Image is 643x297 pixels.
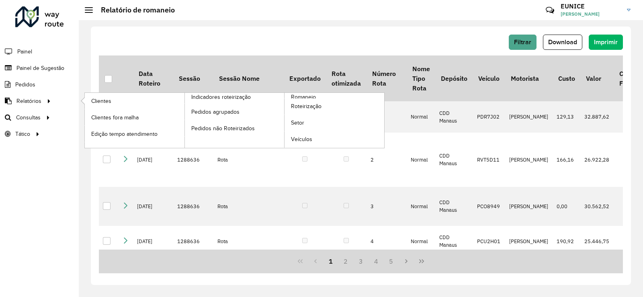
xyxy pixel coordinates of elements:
td: 1288636 [173,187,213,226]
th: Custo [553,55,580,101]
span: Veículos [291,135,312,143]
td: 1 [367,101,407,133]
th: Depósito [435,55,473,101]
span: Download [548,39,577,45]
td: Normal [407,101,435,133]
td: [PERSON_NAME] [505,133,553,187]
a: Contato Rápido [541,2,559,19]
td: [PERSON_NAME] [505,101,553,133]
span: Romaneio [291,93,316,101]
a: Edição tempo atendimento [85,126,184,142]
span: Pedidos [15,80,35,89]
td: RVT5D11 [473,133,505,187]
span: Consultas [16,113,41,122]
span: Clientes [91,97,111,105]
span: Edição tempo atendimento [91,130,158,138]
td: 26.922,28 [580,133,614,187]
td: CDD Manaus [435,101,473,133]
td: 25.446,75 [580,226,614,257]
button: 5 [384,254,399,269]
span: Filtrar [514,39,531,45]
td: 32.887,62 [580,101,614,133]
td: CDD Manaus [435,133,473,187]
td: 129,13 [553,101,580,133]
td: 190,92 [553,226,580,257]
td: [DATE] [133,226,173,257]
button: 2 [338,254,353,269]
span: Tático [15,130,30,138]
td: PDR7J02 [473,101,505,133]
h2: Relatório de romaneio [93,6,175,14]
td: Rota [213,133,284,187]
td: [DATE] [133,133,173,187]
span: Pedidos não Roteirizados [191,124,255,133]
th: Data Roteiro [133,55,173,101]
span: Setor [291,119,304,127]
span: Roteirização [291,102,321,111]
td: 1288636 [173,226,213,257]
td: 30.562,52 [580,187,614,226]
span: Painel de Sugestão [16,64,64,72]
a: Setor [285,115,384,131]
span: Painel [17,47,32,56]
th: Veículo [473,55,505,101]
span: Pedidos agrupados [191,108,240,116]
th: Sessão [173,55,213,101]
td: 4 [367,226,407,257]
a: Indicadores roteirização [85,93,285,148]
td: Normal [407,226,435,257]
td: PCU2H01 [473,226,505,257]
button: 3 [353,254,369,269]
span: Relatórios [16,97,41,105]
a: Roteirização [285,98,384,115]
button: 4 [369,254,384,269]
a: Pedidos agrupados [185,104,285,120]
td: PCO8949 [473,187,505,226]
button: Next Page [399,254,414,269]
th: Sessão Nome [213,55,284,101]
th: Valor [580,55,614,101]
button: Imprimir [589,35,623,50]
td: 0,00 [553,187,580,226]
button: Filtrar [509,35,537,50]
td: CDD Manaus [435,226,473,257]
td: [DATE] [133,187,173,226]
th: Motorista [505,55,553,101]
td: 2 [367,133,407,187]
td: Rota [213,187,284,226]
h3: EUNICE [561,2,621,10]
td: Normal [407,187,435,226]
span: [PERSON_NAME] [561,10,621,18]
td: [PERSON_NAME] [505,226,553,257]
td: 166,16 [553,133,580,187]
a: Veículos [285,131,384,147]
td: Normal [407,133,435,187]
button: 1 [323,254,338,269]
a: Romaneio [185,93,385,148]
a: Pedidos não Roteirizados [185,120,285,136]
button: Last Page [414,254,429,269]
a: Clientes [85,93,184,109]
span: Imprimir [594,39,618,45]
a: Clientes fora malha [85,109,184,125]
td: CDD Manaus [435,187,473,226]
th: Número Rota [367,55,407,101]
th: Exportado [284,55,326,101]
td: [PERSON_NAME] [505,187,553,226]
button: Download [543,35,582,50]
span: Indicadores roteirização [191,93,251,101]
td: 1288636 [173,133,213,187]
th: Rota otimizada [326,55,366,101]
th: Nome Tipo Rota [407,55,435,101]
td: Rota [213,226,284,257]
span: Clientes fora malha [91,113,139,122]
td: 3 [367,187,407,226]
